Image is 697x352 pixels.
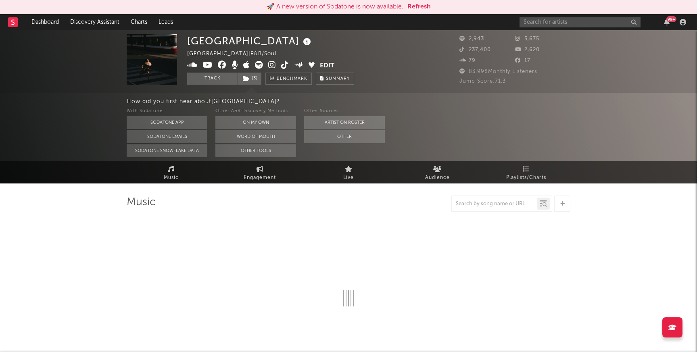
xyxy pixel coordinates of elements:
span: 17 [515,58,530,63]
a: Leads [153,14,179,30]
div: With Sodatone [127,106,207,116]
span: Jump Score: 71.3 [459,79,506,84]
a: Playlists/Charts [482,161,570,183]
button: Artist on Roster [304,116,385,129]
a: Music [127,161,215,183]
span: Audience [425,173,450,183]
a: Discovery Assistant [65,14,125,30]
button: On My Own [215,116,296,129]
input: Search for artists [520,17,641,27]
span: 2,943 [459,36,484,42]
span: Engagement [244,173,276,183]
input: Search by song name or URL [452,201,537,207]
button: Refresh [407,2,431,12]
button: Other Tools [215,144,296,157]
a: Dashboard [26,14,65,30]
div: [GEOGRAPHIC_DATA] [187,34,313,48]
a: Audience [393,161,482,183]
div: Other A&R Discovery Methods [215,106,296,116]
span: 5,675 [515,36,539,42]
a: Benchmark [265,73,312,85]
span: 79 [459,58,476,63]
span: 83,998 Monthly Listeners [459,69,537,74]
span: Music [164,173,179,183]
button: Sodatone Snowflake Data [127,144,207,157]
a: Engagement [215,161,304,183]
button: Track [187,73,238,85]
a: Charts [125,14,153,30]
button: Sodatone App [127,116,207,129]
div: 🚀 A new version of Sodatone is now available. [267,2,403,12]
button: Edit [320,61,334,71]
span: Live [343,173,354,183]
div: 99 + [666,16,676,22]
button: 99+ [664,19,670,25]
span: Summary [326,77,350,81]
span: ( 3 ) [238,73,262,85]
a: Live [304,161,393,183]
span: Benchmark [277,74,307,84]
button: Other [304,130,385,143]
button: (3) [238,73,261,85]
div: How did you first hear about [GEOGRAPHIC_DATA] ? [127,97,697,106]
div: [GEOGRAPHIC_DATA] | R&B/Soul [187,49,286,59]
div: Other Sources [304,106,385,116]
button: Word Of Mouth [215,130,296,143]
span: 2,620 [515,47,540,52]
span: 237,400 [459,47,491,52]
button: Sodatone Emails [127,130,207,143]
button: Summary [316,73,354,85]
span: Playlists/Charts [506,173,546,183]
